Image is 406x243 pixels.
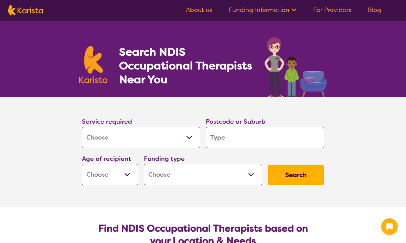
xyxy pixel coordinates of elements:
[144,155,185,163] label: Funding type
[79,46,107,83] img: Karista logo
[206,118,266,126] label: Postcode or Suburb
[368,6,381,14] a: Blog
[82,155,131,163] label: Age of recipient
[82,118,132,126] label: Service required
[229,6,297,14] a: Funding Information
[186,6,212,14] a: About us
[313,6,351,14] a: For Providers
[268,165,324,185] button: Search
[119,45,253,86] h1: Search NDIS Occupational Therapists Near You
[206,127,324,148] input: Type
[265,37,327,97] img: occupational-therapy
[8,5,43,15] img: Karista logo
